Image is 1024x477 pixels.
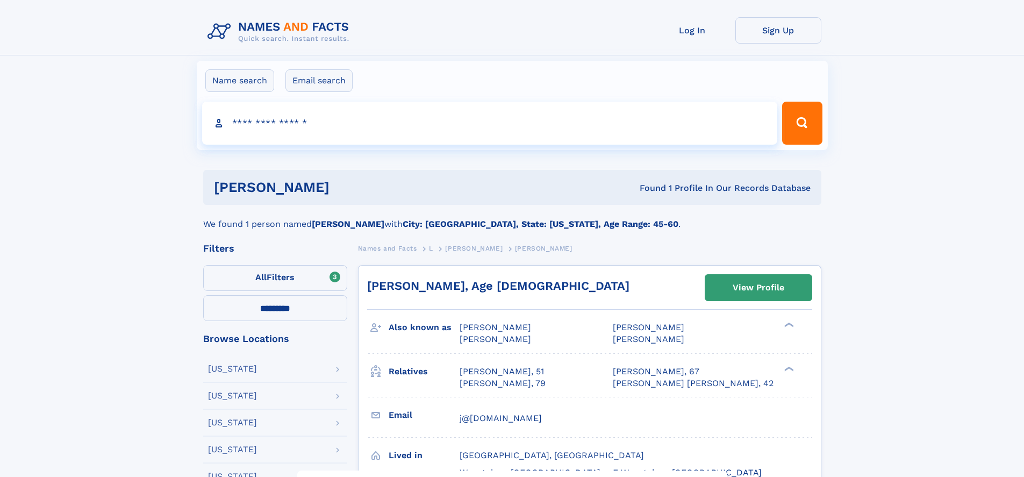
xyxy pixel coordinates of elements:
input: search input [202,102,778,145]
span: All [255,272,267,282]
span: [GEOGRAPHIC_DATA], [GEOGRAPHIC_DATA] [460,450,644,460]
div: ❯ [782,365,794,372]
a: View Profile [705,275,812,301]
div: Browse Locations [203,334,347,344]
div: [US_STATE] [208,418,257,427]
div: [US_STATE] [208,391,257,400]
h3: Email [389,406,460,424]
h1: [PERSON_NAME] [214,181,485,194]
a: Sign Up [735,17,821,44]
div: We found 1 person named with . [203,205,821,231]
div: Found 1 Profile In Our Records Database [484,182,811,194]
a: L [429,241,433,255]
h3: Relatives [389,362,460,381]
label: Filters [203,265,347,291]
h3: Also known as [389,318,460,337]
button: Search Button [782,102,822,145]
span: [PERSON_NAME] [515,245,572,252]
a: [PERSON_NAME] [PERSON_NAME], 42 [613,378,774,389]
span: [PERSON_NAME] [613,334,684,344]
label: Name search [205,69,274,92]
h3: Lived in [389,446,460,465]
a: [PERSON_NAME], 51 [460,366,544,378]
div: [US_STATE] [208,365,257,373]
div: View Profile [733,275,784,300]
span: j@[DOMAIN_NAME] [460,413,542,423]
a: [PERSON_NAME] [445,241,503,255]
label: Email search [285,69,353,92]
a: [PERSON_NAME], 67 [613,366,699,378]
div: [US_STATE] [208,445,257,454]
b: City: [GEOGRAPHIC_DATA], State: [US_STATE], Age Range: 45-60 [403,219,678,229]
span: [PERSON_NAME] [460,322,531,332]
span: L [429,245,433,252]
a: [PERSON_NAME], 79 [460,378,546,389]
span: [PERSON_NAME] [613,322,684,332]
a: Names and Facts [358,241,417,255]
a: Log In [649,17,735,44]
div: ❯ [782,322,794,329]
img: Logo Names and Facts [203,17,358,46]
a: [PERSON_NAME], Age [DEMOGRAPHIC_DATA] [367,279,629,293]
span: [PERSON_NAME] [445,245,503,252]
b: [PERSON_NAME] [312,219,384,229]
span: [PERSON_NAME] [460,334,531,344]
div: Filters [203,244,347,253]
